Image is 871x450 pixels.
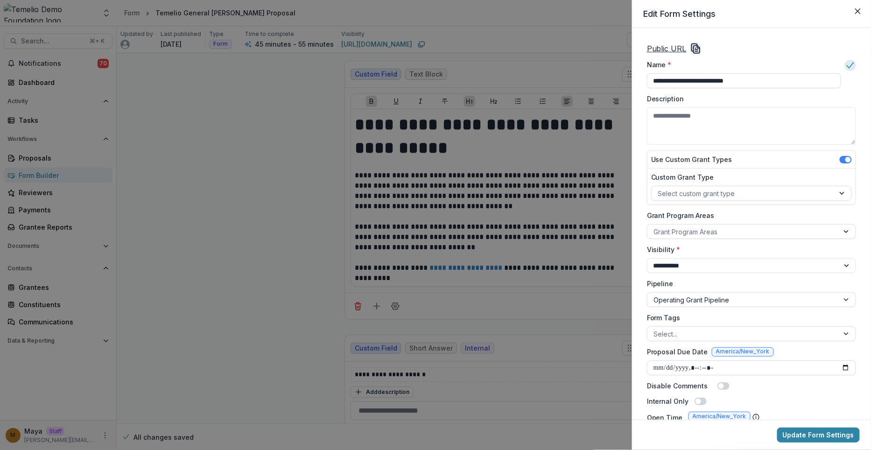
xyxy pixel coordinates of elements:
[647,413,683,422] label: Open Time
[647,245,850,254] label: Visibility
[647,313,850,323] label: Form Tags
[647,44,687,53] u: Public URL
[777,428,860,443] button: Update Form Settings
[647,396,689,406] label: Internal Only
[647,381,708,391] label: Disable Comments
[716,348,770,355] span: America/New_York
[651,155,732,164] label: Use Custom Grant Types
[850,4,865,19] button: Close
[690,43,702,54] svg: Copy Link
[647,211,850,220] label: Grant Program Areas
[647,43,687,54] a: Public URL
[693,413,746,420] span: America/New_York
[647,347,708,357] label: Proposal Due Date
[647,279,850,288] label: Pipeline
[651,172,846,182] label: Custom Grant Type
[647,60,836,70] label: Name
[647,94,850,104] label: Description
